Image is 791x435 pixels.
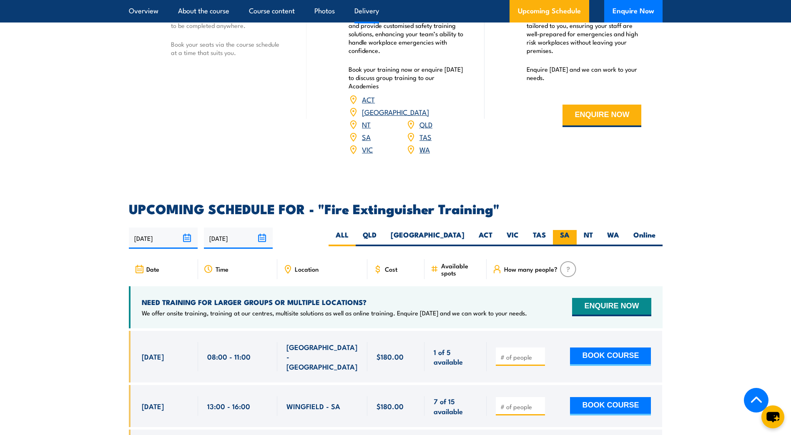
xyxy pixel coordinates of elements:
[434,347,477,367] span: 1 of 5 available
[419,144,430,154] a: WA
[216,265,229,272] span: Time
[142,309,527,317] p: We offer onsite training, training at our centres, multisite solutions as well as online training...
[362,119,371,129] a: NT
[171,40,286,57] p: Book your seats via the course schedule at a time that suits you.
[572,298,651,316] button: ENQUIRE NOW
[419,119,432,129] a: QLD
[500,353,542,361] input: # of people
[356,230,384,246] label: QLD
[472,230,500,246] label: ACT
[761,405,784,428] button: chat-button
[553,230,577,246] label: SA
[129,202,663,214] h2: UPCOMING SCHEDULE FOR - "Fire Extinguisher Training"
[570,397,651,415] button: BOOK COURSE
[295,265,319,272] span: Location
[626,230,663,246] label: Online
[286,401,340,411] span: WINGFIELD - SA
[329,230,356,246] label: ALL
[500,402,542,411] input: # of people
[286,342,358,371] span: [GEOGRAPHIC_DATA] - [GEOGRAPHIC_DATA]
[600,230,626,246] label: WA
[362,107,429,117] a: [GEOGRAPHIC_DATA]
[504,265,557,272] span: How many people?
[207,352,251,361] span: 08:00 - 11:00
[377,352,404,361] span: $180.00
[204,227,273,249] input: To date
[362,144,373,154] a: VIC
[570,347,651,366] button: BOOK COURSE
[362,132,371,142] a: SA
[385,265,397,272] span: Cost
[129,227,198,249] input: From date
[384,230,472,246] label: [GEOGRAPHIC_DATA]
[527,65,642,82] p: Enquire [DATE] and we can work to your needs.
[577,230,600,246] label: NT
[362,94,375,104] a: ACT
[377,401,404,411] span: $180.00
[207,401,250,411] span: 13:00 - 16:00
[526,230,553,246] label: TAS
[500,230,526,246] label: VIC
[146,265,159,272] span: Date
[142,352,164,361] span: [DATE]
[142,401,164,411] span: [DATE]
[434,396,477,416] span: 7 of 15 available
[419,132,432,142] a: TAS
[349,13,464,55] p: Our Academies are located nationally and provide customised safety training solutions, enhancing ...
[441,262,481,276] span: Available spots
[349,65,464,90] p: Book your training now or enquire [DATE] to discuss group training to our Academies
[562,105,641,127] button: ENQUIRE NOW
[527,13,642,55] p: We offer convenient nationwide training tailored to you, ensuring your staff are well-prepared fo...
[142,297,527,307] h4: NEED TRAINING FOR LARGER GROUPS OR MULTIPLE LOCATIONS?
